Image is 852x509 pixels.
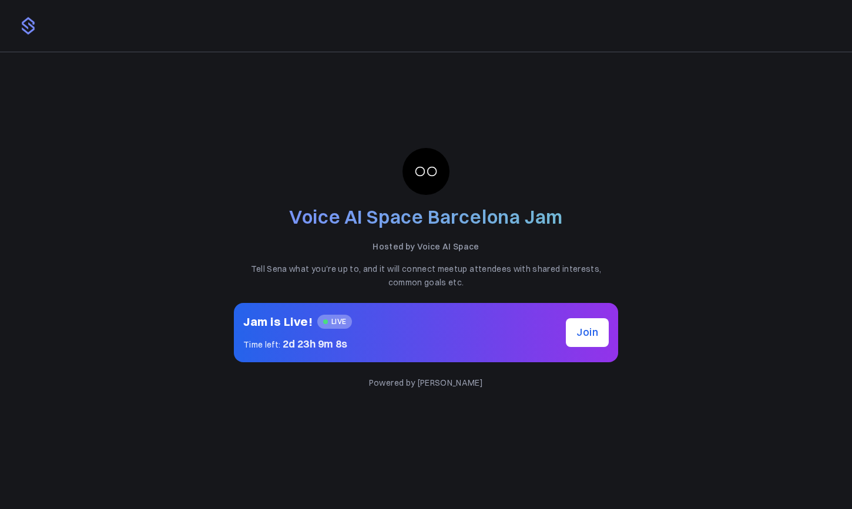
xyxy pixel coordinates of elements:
[402,148,450,195] img: 9mhdfgk8p09k1q6k3czsv07kq9ew
[234,240,618,253] p: Hosted by Voice AI Space
[19,16,38,35] img: logo.png
[566,318,609,347] button: Join
[234,376,618,389] p: Powered by [PERSON_NAME]
[243,312,313,331] h2: Jam is Live!
[234,262,618,289] p: Tell Sena what you're up to, and it will connect meetup attendees with shared interests, common g...
[576,324,598,341] span: Join
[243,339,281,350] span: Time left:
[317,315,352,329] span: LIVE
[283,337,348,350] span: 2d 23h 9m 8s
[234,204,618,231] h2: Voice AI Space Barcelona Jam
